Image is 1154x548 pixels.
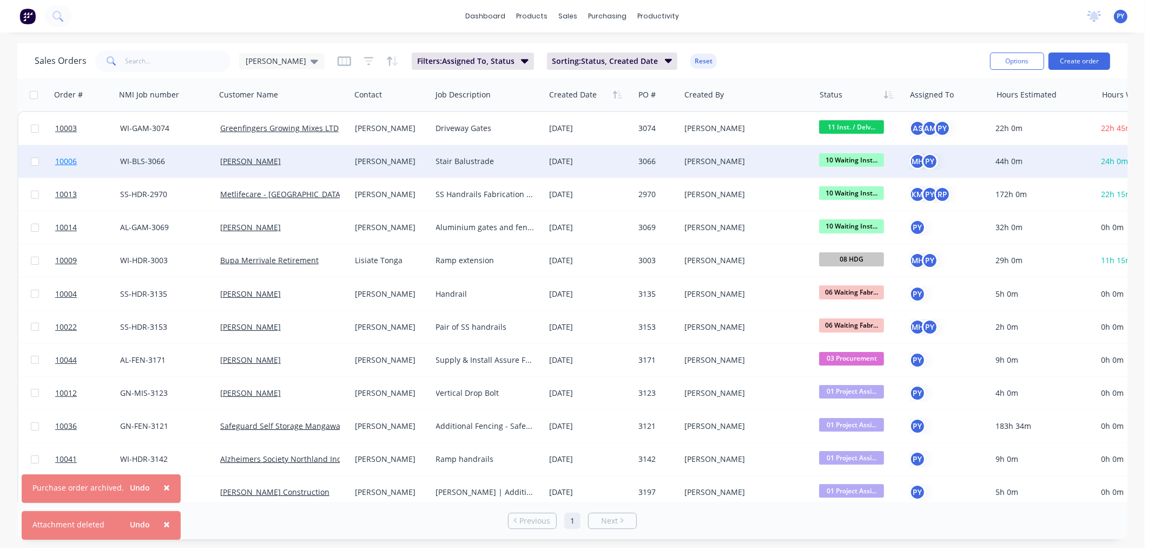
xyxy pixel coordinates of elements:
[1101,156,1128,166] span: 24h 0m
[219,89,278,100] div: Customer Name
[990,53,1044,70] button: Options
[436,487,536,498] div: [PERSON_NAME] | Additional pool panels
[436,89,491,100] div: Job Description
[1101,355,1124,365] span: 0h 0m
[119,89,179,100] div: NMI Job number
[55,112,120,145] a: 10003
[549,89,597,100] div: Created Date
[819,484,884,498] span: 01 Project Assi...
[220,454,341,464] a: Alzheimers Society Northland Inc
[995,355,1087,366] div: 9h 0m
[355,222,424,233] div: [PERSON_NAME]
[55,443,120,475] a: 10041
[436,123,536,134] div: Driveway Gates
[120,355,207,366] div: AL-FEN-3171
[55,322,77,332] span: 10022
[220,156,281,166] a: [PERSON_NAME]
[934,186,951,203] div: RP
[684,454,804,465] div: [PERSON_NAME]
[819,318,884,332] span: 06 Waiting Fabr...
[1117,11,1125,21] span: PY
[549,322,630,332] div: [DATE]
[120,289,207,299] div: SS-HDR-3135
[909,252,926,269] div: MH
[55,421,77,432] span: 10036
[909,219,926,236] button: PY
[120,222,207,233] div: AL-GAM-3069
[638,487,674,498] div: 3197
[583,8,632,24] div: purchasing
[638,421,674,432] div: 3121
[922,120,938,136] div: AM
[1101,388,1124,398] span: 0h 0m
[995,388,1087,399] div: 4h 0m
[55,278,120,310] a: 10004
[436,322,536,332] div: Pair of SS handrails
[995,123,1087,134] div: 22h 0m
[638,222,674,233] div: 3069
[1102,89,1153,100] div: Hours Worked
[1101,255,1132,265] span: 11h 15m
[246,55,306,67] span: [PERSON_NAME]
[54,89,83,100] div: Order #
[995,421,1087,432] div: 183h 34m
[997,89,1057,100] div: Hours Estimated
[1101,289,1124,299] span: 0h 0m
[509,516,556,526] a: Previous page
[549,388,630,399] div: [DATE]
[910,89,954,100] div: Assigned To
[55,178,120,211] a: 10013
[124,517,156,533] button: Undo
[909,186,926,203] div: KM
[55,388,77,399] span: 10012
[909,153,926,169] div: MH
[355,355,424,366] div: [PERSON_NAME]
[549,189,630,200] div: [DATE]
[163,480,170,495] span: ×
[1101,222,1124,232] span: 0h 0m
[55,454,77,465] span: 10041
[909,319,926,335] div: MH
[638,156,674,167] div: 3066
[220,255,319,265] a: Bupa Merrivale Retirement
[684,123,804,134] div: [PERSON_NAME]
[55,311,120,343] a: 10022
[153,474,181,500] button: Close
[120,255,207,266] div: WI-HDR-3003
[35,56,87,66] h1: Sales Orders
[355,487,424,498] div: [PERSON_NAME]
[436,289,536,299] div: Handrail
[32,519,104,530] div: Attachment deleted
[684,156,804,167] div: [PERSON_NAME]
[220,189,343,199] a: Metlifecare - [GEOGRAPHIC_DATA]
[995,454,1087,465] div: 9h 0m
[460,8,511,24] a: dashboard
[909,484,926,500] button: PY
[995,222,1087,233] div: 32h 0m
[909,319,938,335] button: MHPY
[549,222,630,233] div: [DATE]
[549,123,630,134] div: [DATE]
[355,289,424,299] div: [PERSON_NAME]
[55,410,120,442] a: 10036
[220,487,329,497] a: [PERSON_NAME] Construction
[55,222,77,233] span: 10014
[355,322,424,332] div: [PERSON_NAME]
[909,385,926,401] button: PY
[120,156,207,167] div: WI-BLS-3066
[909,418,926,434] div: PY
[355,123,424,134] div: [PERSON_NAME]
[553,8,583,24] div: sales
[684,289,804,299] div: [PERSON_NAME]
[589,516,636,526] a: Next page
[355,388,424,399] div: [PERSON_NAME]
[355,421,424,432] div: [PERSON_NAME]
[909,451,926,467] button: PY
[1101,189,1132,199] span: 22h 15m
[55,255,77,266] span: 10009
[549,454,630,465] div: [DATE]
[504,513,641,529] ul: Pagination
[547,53,678,70] button: Sorting:Status, Created Date
[564,513,581,529] a: Page 1 is your current page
